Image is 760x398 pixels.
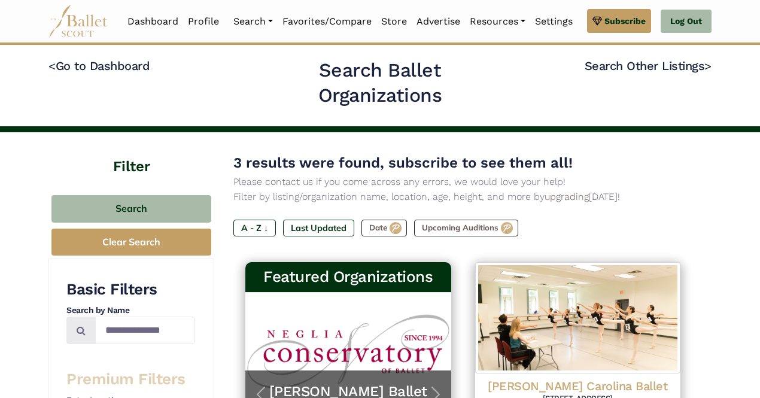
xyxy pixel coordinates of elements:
[361,220,407,236] label: Date
[259,58,501,108] h2: Search Ballet Organizations
[51,195,211,223] button: Search
[585,59,712,73] a: Search Other Listings>
[183,9,224,34] a: Profile
[414,220,518,236] label: Upcoming Auditions
[475,262,681,373] img: Logo
[704,58,712,73] code: >
[278,9,376,34] a: Favorites/Compare
[233,220,276,236] label: A - Z ↓
[66,279,194,300] h3: Basic Filters
[233,174,692,190] p: Please contact us if you come across any errors, we would love your help!
[545,191,589,202] a: upgrading
[376,9,412,34] a: Store
[465,9,530,34] a: Resources
[604,14,646,28] span: Subscribe
[233,154,573,171] span: 3 results were found, subscribe to see them all!
[48,59,150,73] a: <Go to Dashboard
[66,305,194,317] h4: Search by Name
[123,9,183,34] a: Dashboard
[485,378,671,394] h4: [PERSON_NAME] Carolina Ballet
[592,14,602,28] img: gem.svg
[51,229,211,256] button: Clear Search
[661,10,712,34] a: Log Out
[229,9,278,34] a: Search
[48,58,56,73] code: <
[255,267,442,287] h3: Featured Organizations
[95,317,194,345] input: Search by names...
[412,9,465,34] a: Advertise
[66,369,194,390] h3: Premium Filters
[530,9,577,34] a: Settings
[48,132,214,177] h4: Filter
[587,9,651,33] a: Subscribe
[233,189,692,205] p: Filter by listing/organization name, location, age, height, and more by [DATE]!
[283,220,354,236] label: Last Updated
